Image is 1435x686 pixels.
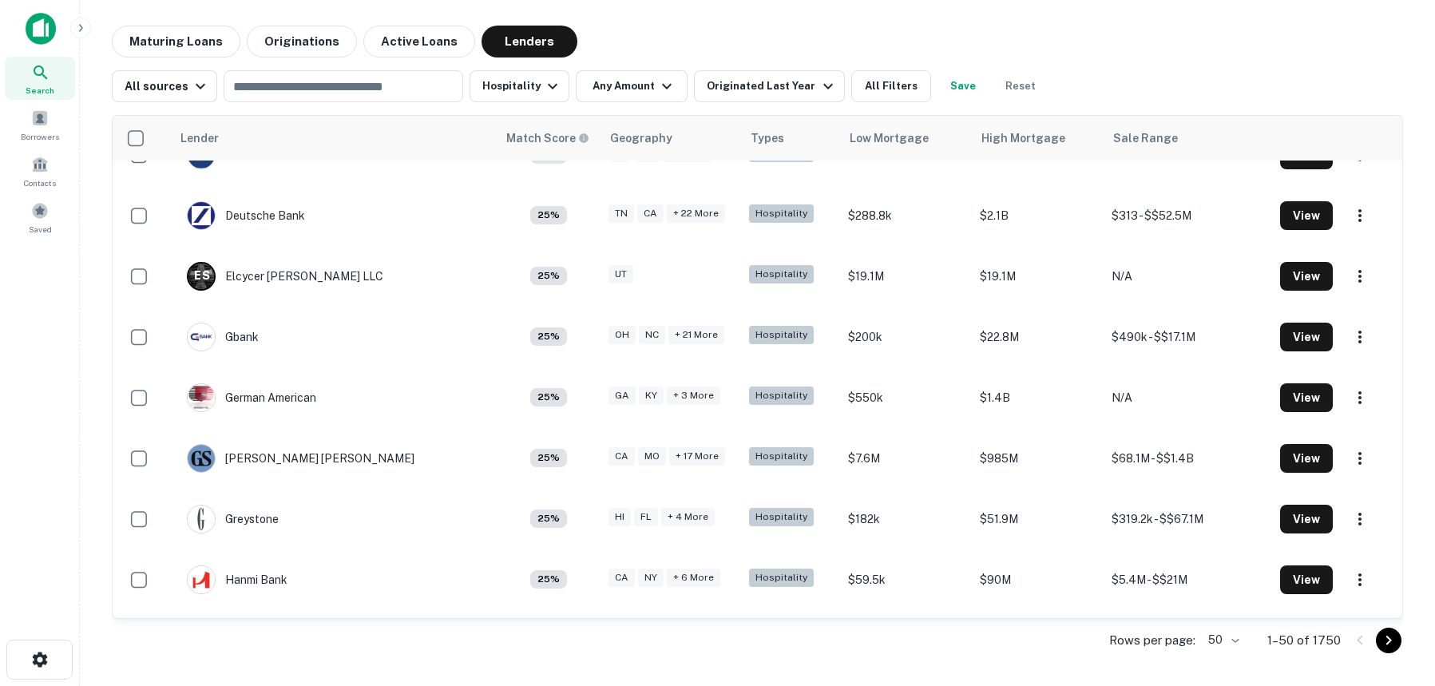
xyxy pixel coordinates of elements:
[188,506,215,533] img: picture
[26,84,54,97] span: Search
[1355,558,1435,635] iframe: Chat Widget
[694,70,844,102] button: Originated Last Year
[608,326,636,344] div: OH
[608,447,635,466] div: CA
[188,202,215,229] img: picture
[1113,129,1178,148] div: Sale Range
[668,326,724,344] div: + 21 more
[1104,549,1273,610] td: $5.4M - $$21M
[669,447,725,466] div: + 17 more
[112,70,217,102] button: All sources
[29,223,52,236] span: Saved
[840,549,972,610] td: $59.5k
[639,387,664,405] div: KY
[938,70,989,102] button: Save your search to get updates of matches that match your search criteria.
[851,70,931,102] button: All Filters
[530,449,567,468] div: Capitalize uses an advanced AI algorithm to match your search with the best lender. The match sco...
[506,129,589,147] div: Capitalize uses an advanced AI algorithm to match your search with the best lender. The match sco...
[1280,201,1333,230] button: View
[749,508,814,526] div: Hospitality
[247,26,357,57] button: Originations
[995,70,1046,102] button: Reset
[1280,444,1333,473] button: View
[972,185,1104,246] td: $2.1B
[112,26,240,57] button: Maturing Loans
[840,610,972,671] td: $100k
[749,569,814,587] div: Hospitality
[639,326,665,344] div: NC
[972,610,1104,671] td: $2.3M
[171,116,496,161] th: Lender
[1104,307,1273,367] td: $490k - $$17.1M
[1104,185,1273,246] td: $313 - $$52.5M
[972,307,1104,367] td: $22.8M
[530,327,567,347] div: Capitalize uses an advanced AI algorithm to match your search with the best lender. The match sco...
[1104,610,1273,671] td: $468.8k - $$2.3M
[840,116,972,161] th: Low Mortgage
[972,549,1104,610] td: $90M
[634,508,658,526] div: FL
[180,129,219,148] div: Lender
[530,388,567,407] div: Capitalize uses an advanced AI algorithm to match your search with the best lender. The match sco...
[530,267,567,286] div: Capitalize uses an advanced AI algorithm to match your search with the best lender. The match sco...
[608,204,634,223] div: TN
[707,77,837,96] div: Originated Last Year
[194,268,209,284] p: E S
[187,565,287,594] div: Hanmi Bank
[1280,565,1333,594] button: View
[749,387,814,405] div: Hospitality
[1109,631,1195,650] p: Rows per page:
[972,367,1104,428] td: $1.4B
[187,505,279,533] div: Greystone
[1104,246,1273,307] td: N/A
[5,196,75,239] a: Saved
[1280,262,1333,291] button: View
[610,129,672,148] div: Geography
[530,510,567,529] div: Capitalize uses an advanced AI algorithm to match your search with the best lender. The match sco...
[981,129,1065,148] div: High Mortgage
[840,428,972,489] td: $7.6M
[187,444,414,473] div: [PERSON_NAME] [PERSON_NAME]
[749,447,814,466] div: Hospitality
[24,176,56,189] span: Contacts
[1280,323,1333,351] button: View
[1104,428,1273,489] td: $68.1M - $$1.4B
[840,367,972,428] td: $550k
[972,489,1104,549] td: $51.9M
[840,185,972,246] td: $288.8k
[608,508,631,526] div: HI
[601,116,742,161] th: Geography
[749,265,814,284] div: Hospitality
[637,204,664,223] div: CA
[187,262,383,291] div: Elcycer [PERSON_NAME] LLC
[667,204,725,223] div: + 22 more
[363,26,475,57] button: Active Loans
[840,489,972,549] td: $182k
[1104,489,1273,549] td: $319.2k - $$67.1M
[530,570,567,589] div: Capitalize uses an advanced AI algorithm to match your search with the best lender. The match sco...
[187,383,316,412] div: German American
[21,130,59,143] span: Borrowers
[840,246,972,307] td: $19.1M
[470,70,569,102] button: Hospitality
[188,384,215,411] img: picture
[187,323,259,351] div: Gbank
[188,323,215,351] img: picture
[497,116,601,161] th: Capitalize uses an advanced AI algorithm to match your search with the best lender. The match sco...
[972,246,1104,307] td: $19.1M
[5,103,75,146] a: Borrowers
[5,57,75,100] a: Search
[608,387,636,405] div: GA
[1104,116,1273,161] th: Sale Range
[850,129,929,148] div: Low Mortgage
[5,149,75,192] div: Contacts
[125,77,210,96] div: All sources
[188,445,215,472] img: picture
[1267,631,1341,650] p: 1–50 of 1750
[187,201,305,230] div: Deutsche Bank
[482,26,577,57] button: Lenders
[667,569,720,587] div: + 6 more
